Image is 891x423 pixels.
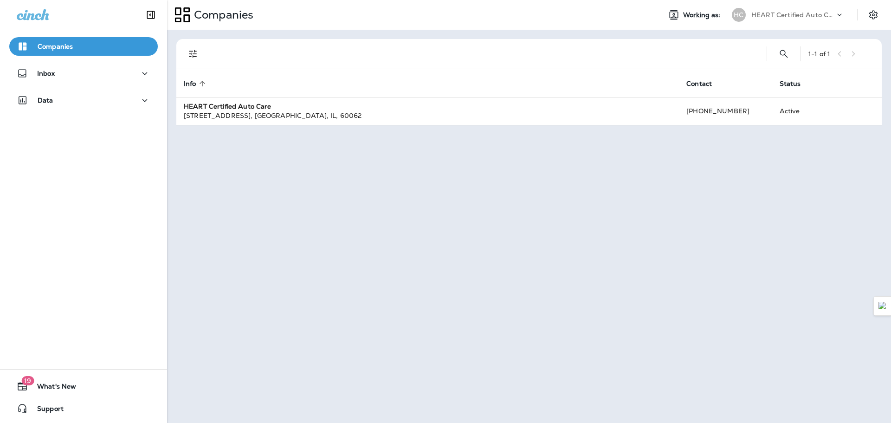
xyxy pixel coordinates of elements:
button: Companies [9,37,158,56]
button: Inbox [9,64,158,83]
div: 1 - 1 of 1 [808,50,830,58]
div: [STREET_ADDRESS] , [GEOGRAPHIC_DATA] , IL , 60062 [184,111,671,120]
p: Companies [38,43,73,50]
span: Info [184,79,208,88]
p: Inbox [37,70,55,77]
p: HEART Certified Auto Care [751,11,835,19]
strong: HEART Certified Auto Care [184,102,271,111]
span: Status [780,79,813,88]
img: Detect Auto [878,302,887,310]
button: 19What's New [9,377,158,396]
span: 19 [21,376,34,385]
button: Search Companies [775,45,793,63]
button: Data [9,91,158,110]
span: Working as: [683,11,723,19]
button: Filters [184,45,202,63]
td: [PHONE_NUMBER] [679,97,772,125]
button: Collapse Sidebar [138,6,164,24]
div: HC [732,8,746,22]
span: Support [28,405,64,416]
button: Settings [865,7,882,23]
span: What's New [28,383,76,394]
button: Support [9,399,158,418]
p: Data [38,97,53,104]
span: Status [780,80,801,88]
td: Active [772,97,832,125]
p: Companies [190,8,253,22]
span: Contact [686,80,712,88]
span: Info [184,80,196,88]
span: Contact [686,79,724,88]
